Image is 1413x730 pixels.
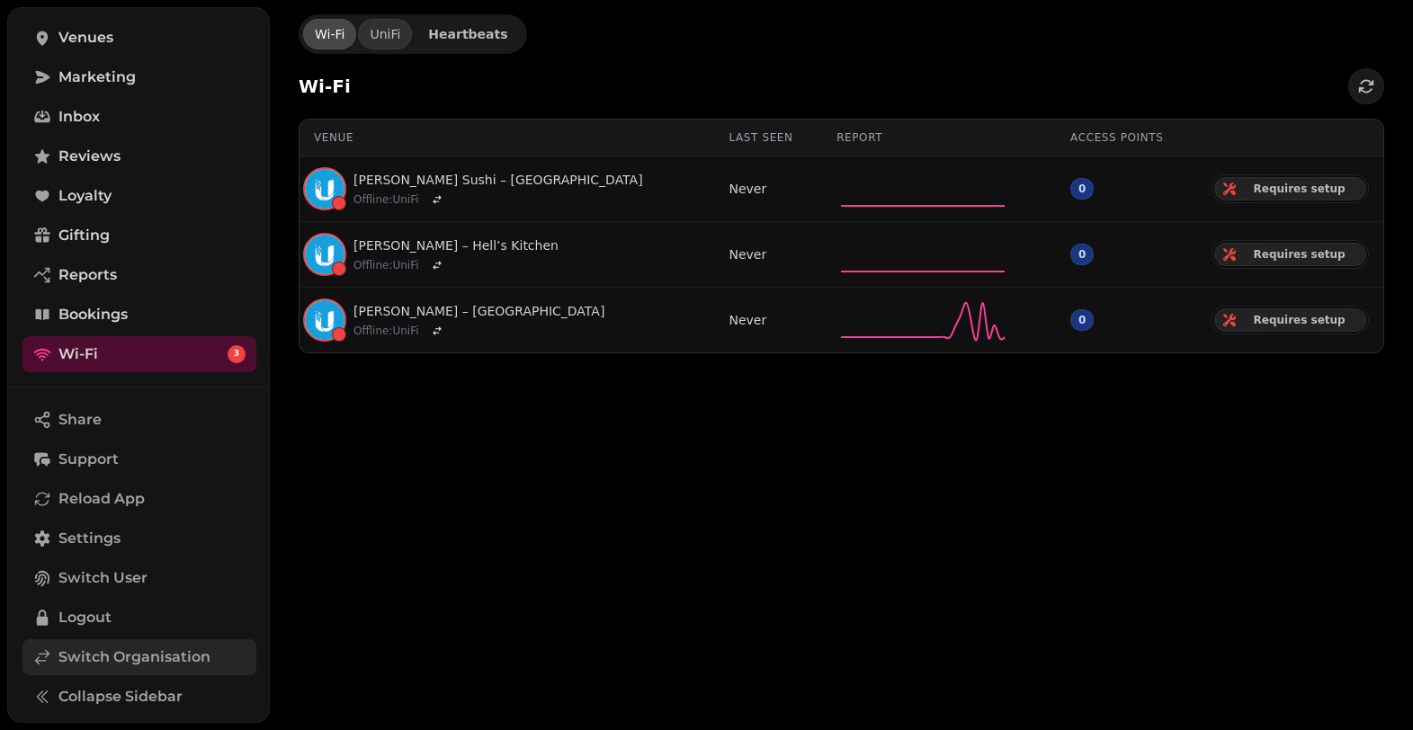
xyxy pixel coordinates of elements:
div: 0 [1070,178,1094,200]
button: Requires setup [1214,243,1366,266]
a: [PERSON_NAME] – [GEOGRAPHIC_DATA] [353,302,604,320]
button: Share [22,402,256,438]
span: Support [58,449,119,470]
a: Marketing [22,59,256,95]
div: Wi-Fi [315,25,344,43]
span: Requires setup [1240,249,1358,260]
span: Requires setup [1240,315,1358,325]
span: Offline : UniFi [353,258,419,272]
span: Logout [58,607,112,628]
a: [PERSON_NAME] – Hell’s Kitchen [353,236,559,254]
a: UniFi [358,19,412,49]
h2: Wi-Fi [299,74,351,99]
button: Switch User [22,560,256,596]
button: Reload App [22,481,256,517]
span: Collapse Sidebar [58,686,183,708]
span: Heartbeats [428,28,507,40]
a: Reports [22,257,256,293]
a: Reviews [22,138,256,174]
span: Gifting [58,225,110,246]
span: Requires setup [1240,183,1358,194]
div: Report [836,130,1042,145]
span: Reviews [58,146,121,167]
div: Last seen [729,130,809,145]
span: Switch User [58,567,148,589]
span: Inbox [58,106,100,128]
button: Collapse Sidebar [22,679,256,715]
a: Bookings [22,297,256,333]
a: Inbox [22,99,256,135]
span: Wi-Fi [58,343,98,365]
span: Switch Organisation [58,646,210,668]
a: Wi-Fi [303,19,356,49]
button: Support [22,441,256,477]
a: Venues [22,20,256,56]
div: 0 [1070,244,1094,265]
a: Switch Organisation [22,639,256,675]
a: Gifting [22,218,256,254]
span: 3 [234,348,239,361]
p: Never [729,180,767,198]
button: Heartbeats [414,22,522,46]
img: unifi [305,298,344,342]
span: Bookings [58,304,128,325]
a: Wi-Fi3 [22,336,256,372]
span: Venues [58,27,113,49]
span: Reports [58,264,117,286]
button: Requires setup [1214,308,1366,332]
div: 0 [1070,309,1094,331]
span: Offline : UniFi [353,324,419,338]
a: [PERSON_NAME] Sushi – [GEOGRAPHIC_DATA] [353,171,643,189]
a: Loyalty [22,178,256,214]
button: Requires setup [1214,177,1366,200]
span: Loyalty [58,185,112,207]
img: unifi [305,233,344,276]
span: Settings [58,528,121,549]
img: unifi [305,167,344,210]
div: UniFi [370,25,400,43]
p: Never [729,245,767,263]
div: Venue [314,130,701,145]
a: Settings [22,521,256,556]
span: Marketing [58,67,136,88]
button: Logout [22,600,256,636]
span: Reload App [58,488,145,510]
div: Access points [1070,130,1183,145]
p: Never [729,311,767,329]
span: Share [58,409,102,431]
span: Offline : UniFi [353,192,419,207]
